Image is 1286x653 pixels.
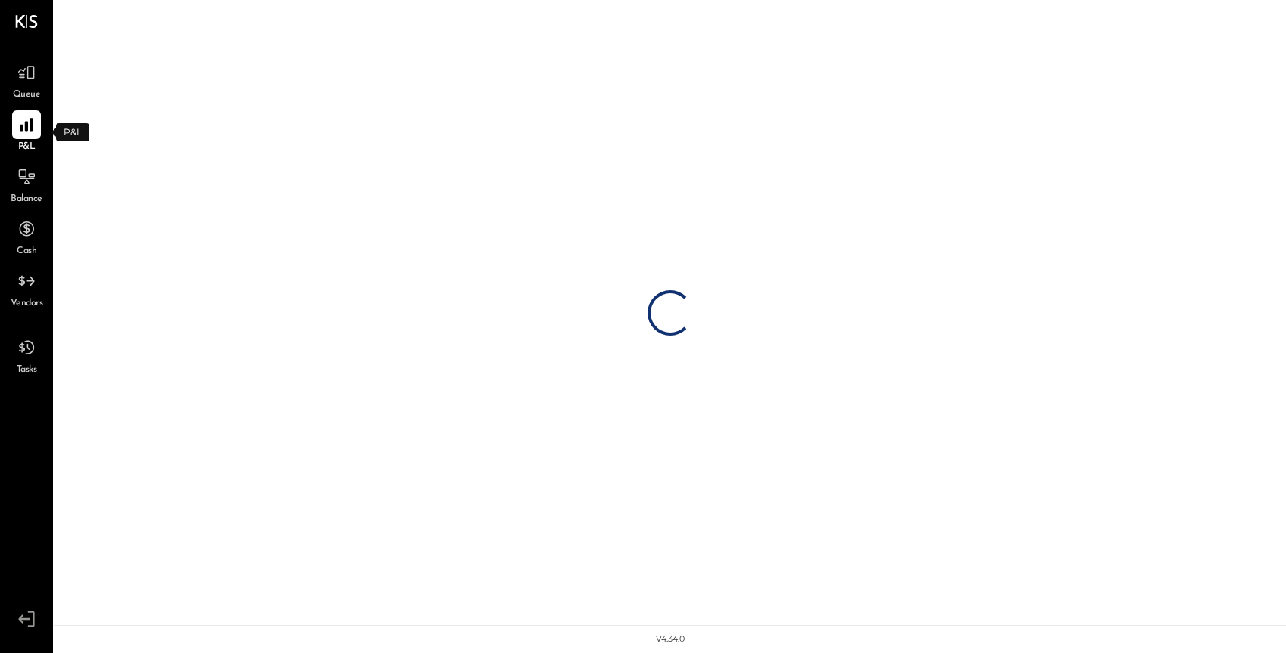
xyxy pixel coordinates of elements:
span: Cash [17,245,36,258]
a: Balance [1,162,52,206]
div: v 4.34.0 [656,633,685,645]
span: Queue [13,88,41,102]
span: Balance [11,193,42,206]
span: Vendors [11,297,43,311]
a: P&L [1,110,52,154]
a: Vendors [1,267,52,311]
span: P&L [18,141,36,154]
a: Cash [1,215,52,258]
a: Queue [1,58,52,102]
div: P&L [56,123,89,141]
span: Tasks [17,364,37,377]
a: Tasks [1,333,52,377]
